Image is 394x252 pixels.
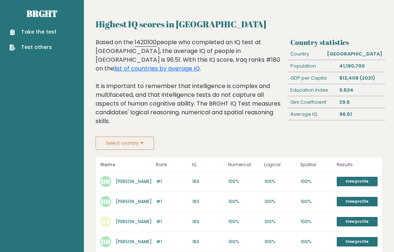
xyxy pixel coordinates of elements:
[96,38,285,137] div: Based on the people who completed an IQ test at [GEOGRAPHIC_DATA], the average IQ of people in [G...
[192,219,224,225] p: 163
[337,197,378,207] a: View profile
[336,109,385,121] div: 96.51
[192,161,224,169] p: IQ
[301,239,332,245] p: 100%
[264,199,296,205] p: 100%
[156,179,188,185] p: #1
[228,199,260,205] p: 100%
[114,65,200,73] a: list of countries by average IQ
[300,161,332,169] p: Spatial
[336,85,385,96] div: 0.534
[337,177,378,187] a: View profile
[156,219,188,225] p: #1
[228,179,260,185] p: 100%
[287,109,336,121] div: Average IQ
[287,85,336,96] div: Education Index
[264,219,296,225] p: 100%
[101,177,111,186] text: DH
[116,199,152,205] a: [PERSON_NAME]
[287,73,336,84] div: GDP per Capita
[192,199,224,205] p: 163
[301,199,332,205] p: 100%
[101,238,111,246] text: DH
[192,179,224,185] p: 163
[9,44,57,51] a: Test others
[228,219,260,225] p: 100%
[156,239,188,245] p: #1
[337,217,378,227] a: View profile
[301,179,332,185] p: 100%
[264,239,296,245] p: 100%
[264,179,296,185] p: 100%
[228,239,260,245] p: 100%
[287,49,324,60] div: Country
[9,28,57,36] a: Take the test
[290,38,382,47] h3: Country statistics
[287,61,336,72] div: Population
[301,219,332,225] p: 100%
[96,137,154,150] button: Select country
[116,239,152,245] a: [PERSON_NAME]
[287,97,336,108] div: Gini Coefficient
[156,161,188,169] p: Rank
[96,18,382,31] h2: Highest IQ scores in [GEOGRAPHIC_DATA]
[336,97,385,108] div: 29.5
[116,219,152,225] a: [PERSON_NAME]
[192,239,224,245] p: 163
[336,61,385,72] div: 41,190,700
[27,8,57,20] a: Brght
[100,162,115,168] b: Name
[101,218,110,226] text: AA
[337,237,378,247] a: View profile
[336,73,385,84] div: $12,408 (2021)
[264,161,296,169] p: Logical
[116,179,152,185] a: [PERSON_NAME]
[337,161,378,169] p: Results
[101,198,111,206] text: DH
[156,199,188,205] p: #1
[324,49,385,60] div: [GEOGRAPHIC_DATA]
[228,161,260,169] p: Numerical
